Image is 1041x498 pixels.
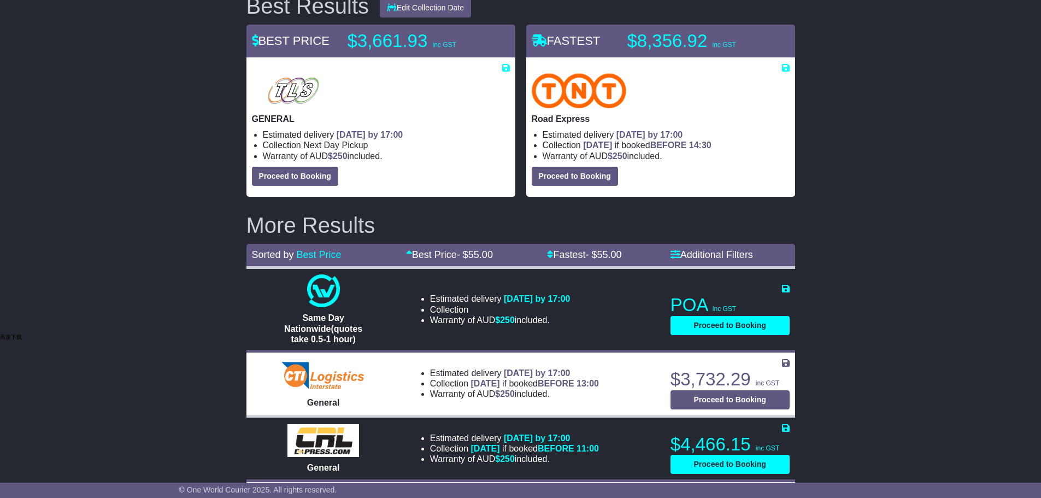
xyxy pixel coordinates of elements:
[307,398,340,407] span: General
[671,316,790,335] button: Proceed to Booking
[246,213,795,237] h2: More Results
[297,249,342,260] a: Best Price
[263,140,510,150] li: Collection
[532,73,627,108] img: TNT Domestic: Road Express
[471,379,599,388] span: if booked
[430,294,571,304] li: Estimated delivery
[406,249,493,260] a: Best Price- $55.00
[671,455,790,474] button: Proceed to Booking
[500,389,515,399] span: 250
[430,368,599,378] li: Estimated delivery
[547,249,621,260] a: Fastest- $55.00
[500,315,515,325] span: 250
[583,140,711,150] span: if booked
[432,41,456,49] span: inc GST
[279,359,368,392] img: CTI Logistics - Interstate: General
[671,390,790,409] button: Proceed to Booking
[616,130,683,139] span: [DATE] by 17:00
[263,130,510,140] li: Estimated delivery
[532,34,601,48] span: FASTEST
[430,315,571,325] li: Warranty of AUD included.
[495,389,515,399] span: $
[430,454,599,464] li: Warranty of AUD included.
[713,305,736,313] span: inc GST
[252,167,338,186] button: Proceed to Booking
[495,454,515,464] span: $
[287,424,359,457] img: CRL: General
[712,41,736,49] span: inc GST
[495,315,515,325] span: $
[457,249,493,260] span: - $
[430,304,571,315] li: Collection
[252,249,294,260] span: Sorted by
[608,151,627,161] span: $
[468,249,493,260] span: 55.00
[252,73,336,108] img: Total Logistic Solutions: GENERAL
[543,140,790,150] li: Collection
[430,389,599,399] li: Warranty of AUD included.
[179,485,337,494] span: © One World Courier 2025. All rights reserved.
[538,444,574,453] span: BEFORE
[430,443,599,454] li: Collection
[532,114,790,124] p: Road Express
[263,151,510,161] li: Warranty of AUD included.
[328,151,348,161] span: $
[348,30,484,52] p: $3,661.93
[307,274,340,307] img: One World Courier: Same Day Nationwide(quotes take 0.5-1 hour)
[543,130,790,140] li: Estimated delivery
[671,368,790,390] p: $3,732.29
[430,433,599,443] li: Estimated delivery
[671,294,790,316] p: POA
[504,294,571,303] span: [DATE] by 17:00
[504,368,571,378] span: [DATE] by 17:00
[252,114,510,124] p: GENERAL
[671,433,790,455] p: $4,466.15
[627,30,764,52] p: $8,356.92
[583,140,612,150] span: [DATE]
[471,444,500,453] span: [DATE]
[689,140,711,150] span: 14:30
[333,151,348,161] span: 250
[650,140,687,150] span: BEFORE
[252,34,330,48] span: BEST PRICE
[756,444,779,452] span: inc GST
[543,151,790,161] li: Warranty of AUD included.
[430,378,599,389] li: Collection
[504,433,571,443] span: [DATE] by 17:00
[307,463,340,472] span: General
[597,249,621,260] span: 55.00
[577,379,599,388] span: 13:00
[613,151,627,161] span: 250
[532,167,618,186] button: Proceed to Booking
[500,454,515,464] span: 250
[303,140,368,150] span: Next Day Pickup
[538,379,574,388] span: BEFORE
[756,379,779,387] span: inc GST
[471,444,599,453] span: if booked
[577,444,599,453] span: 11:00
[671,249,753,260] a: Additional Filters
[585,249,621,260] span: - $
[471,379,500,388] span: [DATE]
[337,130,403,139] span: [DATE] by 17:00
[284,313,362,343] span: Same Day Nationwide(quotes take 0.5-1 hour)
